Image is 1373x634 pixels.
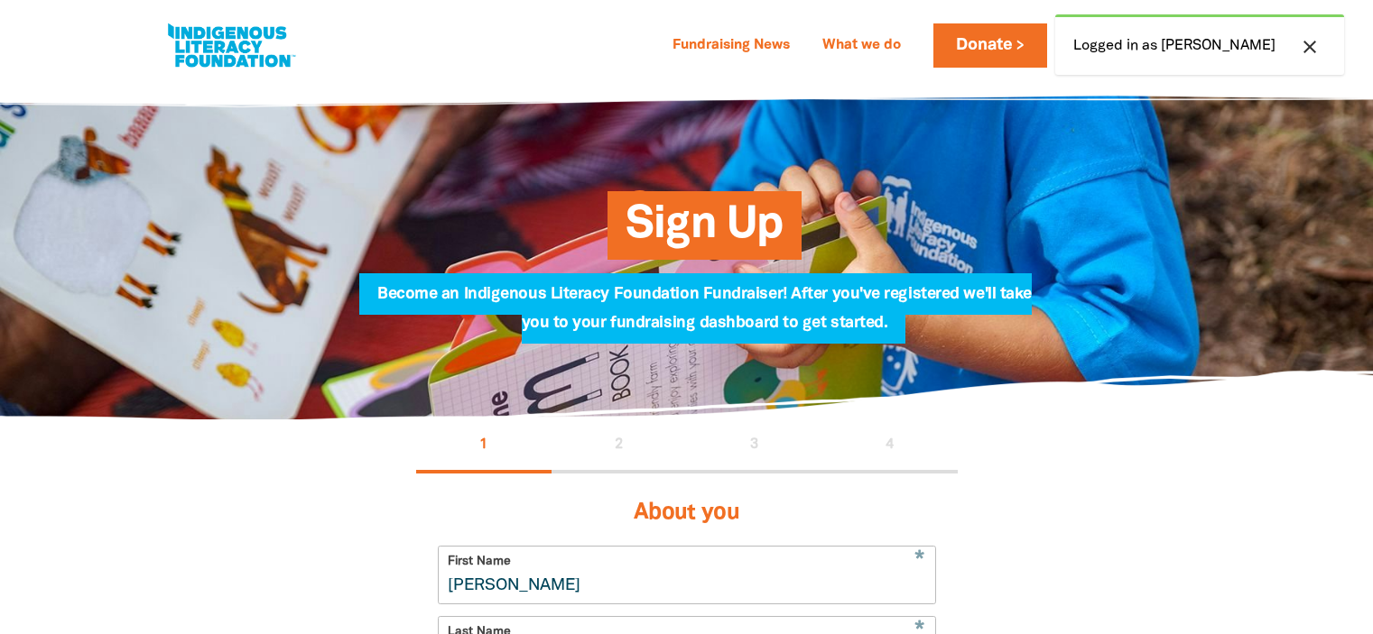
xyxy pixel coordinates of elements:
i: close [1299,36,1321,58]
a: Fundraising News [662,32,801,60]
a: Donate [933,23,1047,68]
span: Sign Up [626,205,783,260]
div: Logged in as [PERSON_NAME] [1055,14,1344,75]
a: What we do [812,32,912,60]
h3: About you [438,495,936,531]
button: close [1294,35,1326,59]
span: Become an Indigenous Literacy Foundation Fundraiser! After you've registered we'll take you to yo... [377,287,1032,344]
